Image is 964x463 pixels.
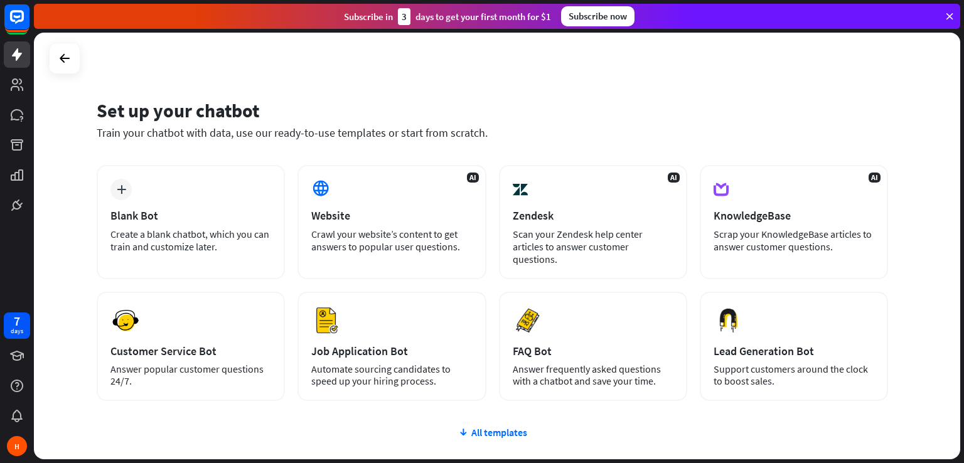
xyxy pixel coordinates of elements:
div: Crawl your website’s content to get answers to popular user questions. [311,228,472,253]
div: Job Application Bot [311,344,472,358]
div: Scan your Zendesk help center articles to answer customer questions. [513,228,673,265]
div: FAQ Bot [513,344,673,358]
span: AI [467,173,479,183]
span: AI [869,173,881,183]
div: Scrap your KnowledgeBase articles to answer customer questions. [714,228,874,253]
div: Zendesk [513,208,673,223]
div: Answer popular customer questions 24/7. [110,363,271,387]
i: plus [117,185,126,194]
div: Automate sourcing candidates to speed up your hiring process. [311,363,472,387]
div: 3 [398,8,410,25]
div: Support customers around the clock to boost sales. [714,363,874,387]
div: All templates [97,426,888,439]
div: Subscribe now [561,6,635,26]
div: Lead Generation Bot [714,344,874,358]
div: Customer Service Bot [110,344,271,358]
div: H [7,436,27,456]
div: Create a blank chatbot, which you can train and customize later. [110,228,271,253]
div: Set up your chatbot [97,98,888,122]
div: Blank Bot [110,208,271,223]
div: Website [311,208,472,223]
span: AI [668,173,680,183]
a: 7 days [4,312,30,339]
div: Answer frequently asked questions with a chatbot and save your time. [513,363,673,387]
div: 7 [14,316,20,327]
div: days [11,327,23,336]
div: Train your chatbot with data, use our ready-to-use templates or start from scratch. [97,125,888,140]
div: Subscribe in days to get your first month for $1 [344,8,551,25]
div: KnowledgeBase [714,208,874,223]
